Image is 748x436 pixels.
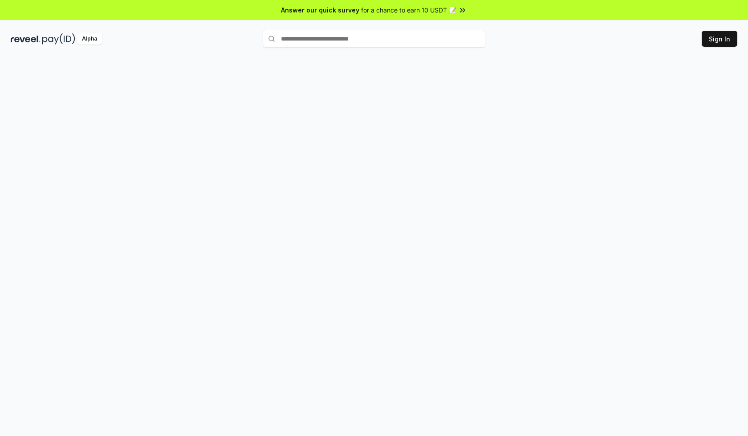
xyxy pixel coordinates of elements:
[702,31,737,47] button: Sign In
[77,33,102,45] div: Alpha
[361,5,456,15] span: for a chance to earn 10 USDT 📝
[11,33,41,45] img: reveel_dark
[42,33,75,45] img: pay_id
[281,5,359,15] span: Answer our quick survey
